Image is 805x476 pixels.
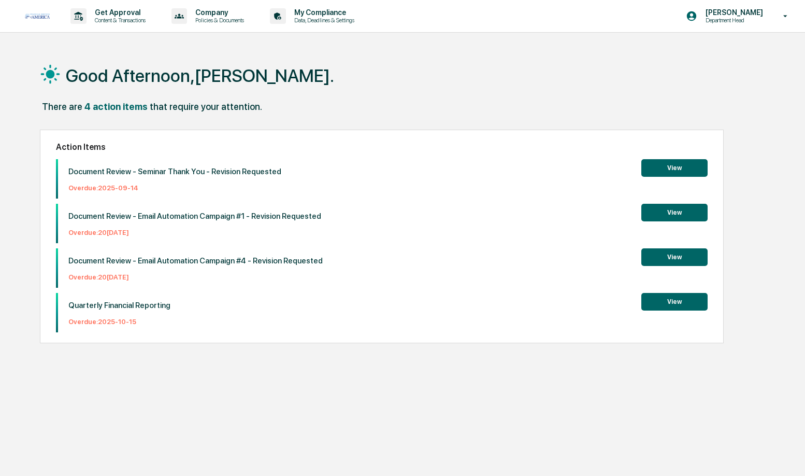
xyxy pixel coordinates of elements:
p: Get Approval [87,8,151,17]
a: View [641,296,708,306]
p: Document Review - Seminar Thank You - Revision Requested [68,167,281,176]
p: Department Head [697,17,768,24]
img: logo [25,13,50,18]
h2: Action Items [56,142,708,152]
p: Document Review - Email Automation Campaign #4 - Revision Requested [68,256,323,265]
a: View [641,162,708,172]
button: View [641,293,708,311]
p: Policies & Documents [187,17,249,24]
h1: Good Afternoon,[PERSON_NAME]. [66,65,334,86]
p: Data, Deadlines & Settings [286,17,360,24]
div: that require your attention. [150,101,262,112]
p: Overdue: 20[DATE] [68,229,321,236]
p: [PERSON_NAME] [697,8,768,17]
p: My Compliance [286,8,360,17]
p: Content & Transactions [87,17,151,24]
button: View [641,159,708,177]
div: There are [42,101,82,112]
div: 4 action items [84,101,148,112]
a: View [641,251,708,261]
p: Company [187,8,249,17]
p: Overdue: 2025-10-15 [68,318,170,326]
p: Document Review - Email Automation Campaign #1 - Revision Requested [68,212,321,221]
button: View [641,248,708,266]
p: Quarterly Financial Reporting [68,301,170,310]
button: View [641,204,708,221]
p: Overdue: 2025-09-14 [68,184,281,192]
a: View [641,207,708,217]
p: Overdue: 20[DATE] [68,273,323,281]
